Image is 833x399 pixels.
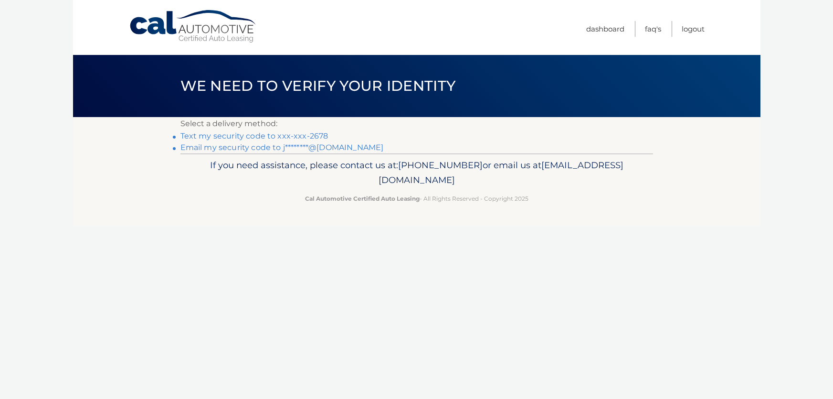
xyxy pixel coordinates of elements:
[180,77,456,95] span: We need to verify your identity
[129,10,258,43] a: Cal Automotive
[187,194,647,204] p: - All Rights Reserved - Copyright 2025
[398,160,483,171] span: [PHONE_NUMBER]
[645,21,661,37] a: FAQ's
[187,158,647,188] p: If you need assistance, please contact us at: or email us at
[682,21,705,37] a: Logout
[180,131,328,140] a: Text my security code to xxx-xxx-2678
[305,195,420,202] strong: Cal Automotive Certified Auto Leasing
[586,21,624,37] a: Dashboard
[180,117,653,130] p: Select a delivery method:
[180,143,384,152] a: Email my security code to j********@[DOMAIN_NAME]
